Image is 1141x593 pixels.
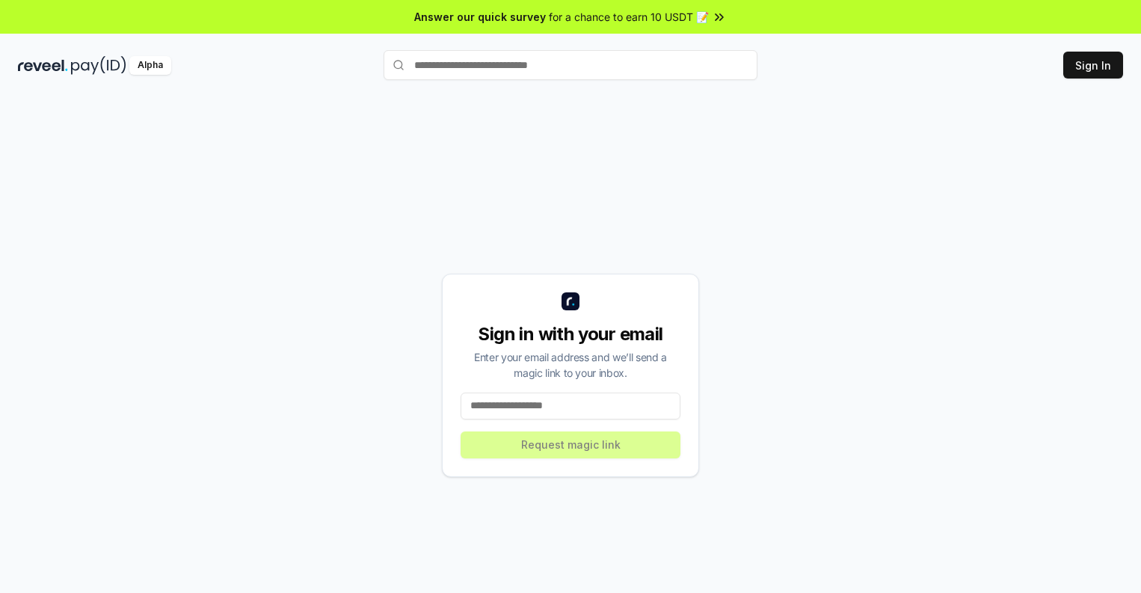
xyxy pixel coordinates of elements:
[549,9,709,25] span: for a chance to earn 10 USDT 📝
[461,349,680,381] div: Enter your email address and we’ll send a magic link to your inbox.
[1063,52,1123,79] button: Sign In
[414,9,546,25] span: Answer our quick survey
[129,56,171,75] div: Alpha
[71,56,126,75] img: pay_id
[18,56,68,75] img: reveel_dark
[562,292,579,310] img: logo_small
[461,322,680,346] div: Sign in with your email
